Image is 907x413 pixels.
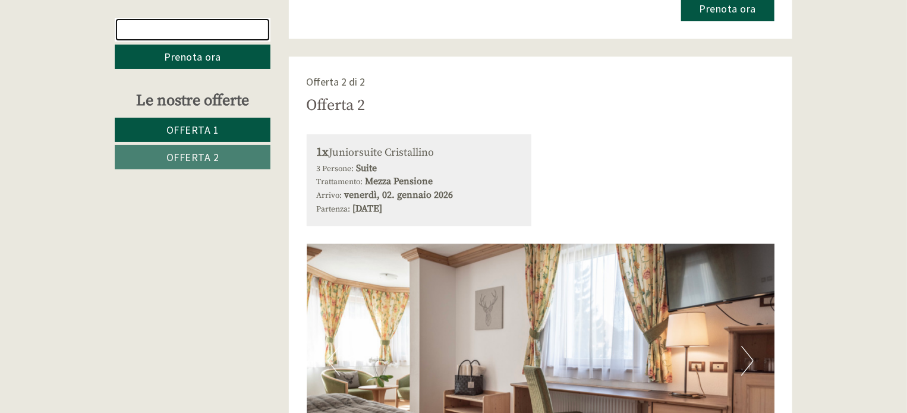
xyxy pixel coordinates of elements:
[317,191,342,201] small: Arrivo:
[166,150,219,164] span: Offerta 2
[307,75,366,89] span: Offerta 2 di 2
[741,346,754,376] button: Next
[317,204,351,215] small: Partenza:
[317,145,329,160] b: 1x
[366,175,433,187] b: Mezza Pensione
[357,162,377,174] b: Suite
[115,18,270,42] a: Vai al sito web
[115,45,270,69] a: Prenota ora
[317,164,354,174] small: 3 Persone:
[353,203,383,215] b: [DATE]
[166,123,219,137] span: Offerta 1
[317,144,522,162] div: Juniorsuite Cristallino
[307,94,366,116] div: Offerta 2
[115,90,270,112] div: Le nostre offerte
[345,189,454,201] b: venerdì, 02. gennaio 2026
[327,346,340,376] button: Previous
[317,177,363,187] small: Trattamento:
